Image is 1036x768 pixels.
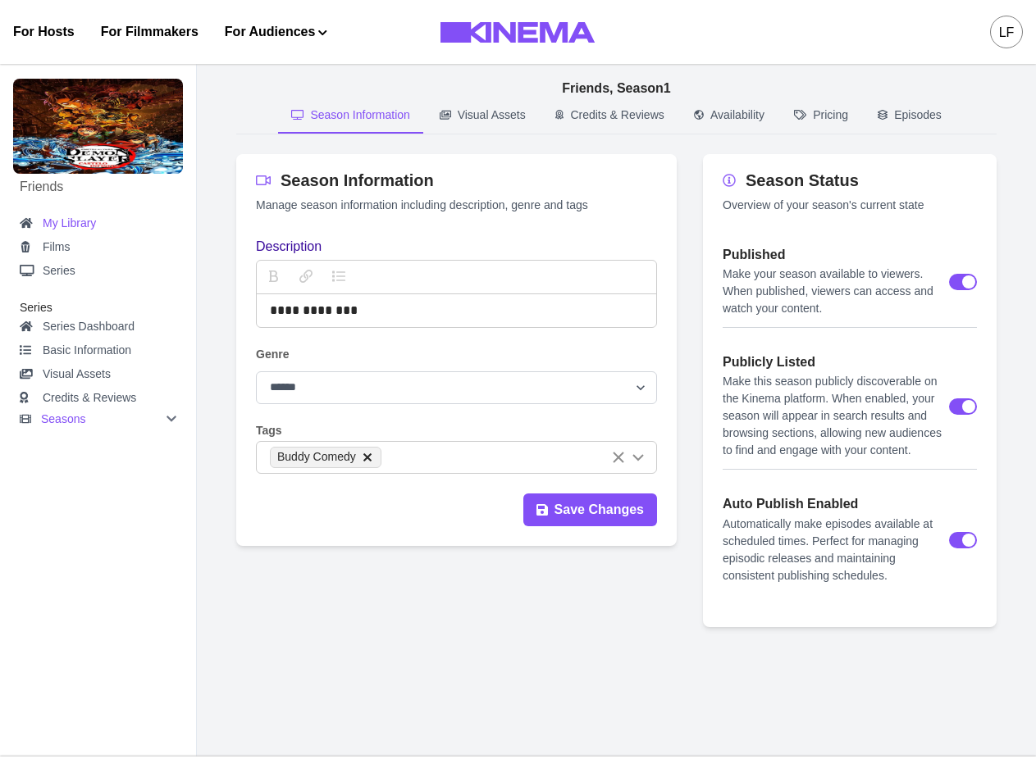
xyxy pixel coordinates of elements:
[723,496,942,511] h2: Auto Publish Enabled
[256,424,647,438] label: Tags
[746,170,859,190] h2: Season Status
[358,448,377,467] button: delete
[570,107,664,124] p: Credits & Reviews
[723,373,942,459] p: Make this season publicly discoverable on the Kinema platform. When enabled, your season will app...
[41,413,85,425] p: Seasons
[723,266,942,317] p: Make your season available to viewers. When published, viewers can access and watch your content.
[813,107,848,124] p: Pricing
[609,448,628,467] button: Clear Selected
[13,22,75,42] a: For Hosts
[723,516,942,584] p: Automatically make episodes available at scheduled times. Perfect for managing episodic releases ...
[723,354,942,370] h2: Publicly Listed
[710,107,764,124] p: Availability
[281,170,434,190] h2: Season Information
[458,107,526,124] p: Visual Assets
[20,213,176,234] a: My Library
[310,107,409,124] p: Season Information
[894,107,942,124] p: Episodes
[270,301,643,320] div: description
[20,362,176,386] a: Visual Assets
[101,22,199,42] a: For Filmmakers
[225,22,327,42] button: For Audiences
[20,237,176,257] a: Films
[999,23,1015,43] div: LF
[20,315,176,339] a: Series Dashboard
[13,79,183,174] img: Friends
[256,197,588,214] p: Manage season information including description, genre and tags
[256,237,657,257] p: Description
[277,448,356,466] div: Buddy Comedy
[20,386,176,410] a: Credits & Reviews
[256,348,647,361] label: Genre
[723,247,942,262] h2: Published
[20,177,176,197] a: Friends
[20,301,176,315] h2: Series
[562,79,671,98] p: Friends , Season 1
[20,339,176,362] a: Basic Information
[20,261,176,281] a: Series
[723,197,924,214] p: Overview of your season's current state
[523,493,657,526] button: Save Changes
